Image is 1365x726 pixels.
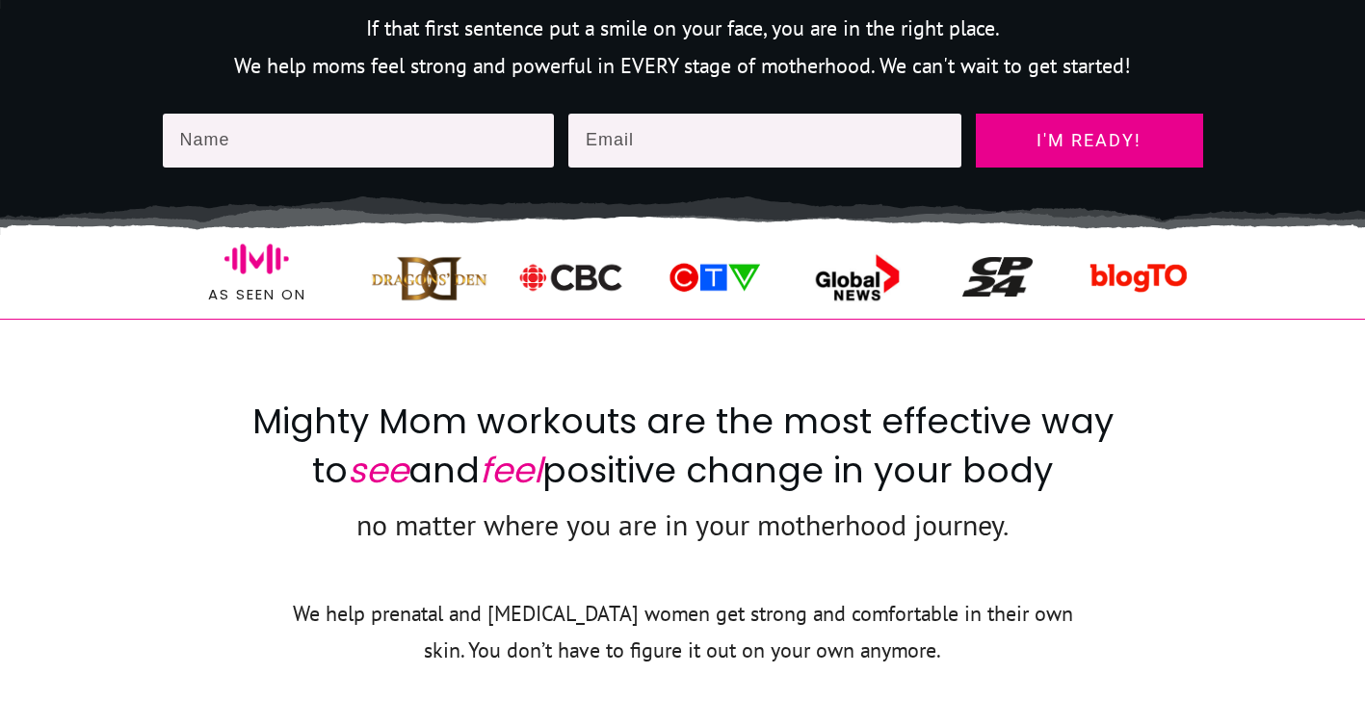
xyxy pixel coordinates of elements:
[515,259,628,296] img: ico-mighty-mom
[1085,224,1193,332] img: ico-mighty-mom
[962,257,1033,297] img: ico-mighty-mom
[234,52,1131,79] span: We help moms feel strong and powerful in EVERY stage of motherhood. We can't wait to get started!
[480,446,542,495] span: feel
[366,14,1000,41] span: If that first sentence put a smile on your face, you are in the right place.
[568,114,961,168] input: Email
[792,251,919,303] img: ico-mighty-mom
[653,258,774,298] img: ico-mighty-mom
[235,500,1131,574] p: no matter where you are in your motherhood journey.
[993,131,1186,150] span: I'm ready!
[224,226,289,291] img: ico-mighty-mom
[235,398,1131,500] h2: Mighty Mom workouts are the most effective way to and positive change in your body
[976,114,1203,168] a: I'm ready!
[348,446,408,495] span: see
[278,595,1088,692] p: We help prenatal and [MEDICAL_DATA] women get strong and comfortable in their own skin. You don’t...
[371,248,487,307] img: ico-mighty-mom
[163,114,555,168] input: Name
[164,282,351,307] p: As seen on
